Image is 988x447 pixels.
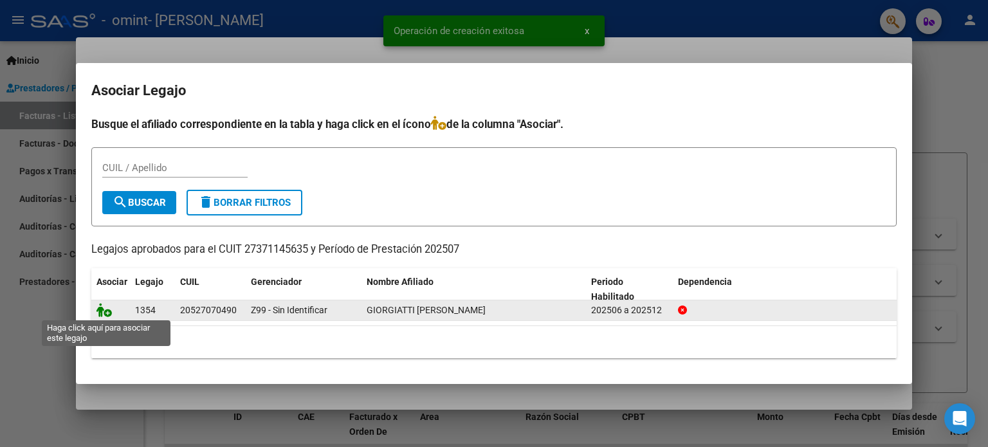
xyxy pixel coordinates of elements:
span: Buscar [113,197,166,208]
span: 1354 [135,305,156,315]
datatable-header-cell: CUIL [175,268,246,311]
datatable-header-cell: Dependencia [673,268,897,311]
button: Borrar Filtros [187,190,302,215]
div: 20527070490 [180,303,237,318]
span: GIORGIATTI BENJAMIN EZEQUIEL [367,305,486,315]
div: 202506 a 202512 [591,303,668,318]
datatable-header-cell: Asociar [91,268,130,311]
h2: Asociar Legajo [91,78,897,103]
div: 1 registros [91,326,897,358]
mat-icon: delete [198,194,214,210]
datatable-header-cell: Legajo [130,268,175,311]
datatable-header-cell: Nombre Afiliado [361,268,586,311]
span: CUIL [180,277,199,287]
span: Asociar [96,277,127,287]
h4: Busque el afiliado correspondiente en la tabla y haga click en el ícono de la columna "Asociar". [91,116,897,132]
mat-icon: search [113,194,128,210]
p: Legajos aprobados para el CUIT 27371145635 y Período de Prestación 202507 [91,242,897,258]
span: Nombre Afiliado [367,277,434,287]
span: Borrar Filtros [198,197,291,208]
div: Open Intercom Messenger [944,403,975,434]
datatable-header-cell: Gerenciador [246,268,361,311]
button: Buscar [102,191,176,214]
span: Gerenciador [251,277,302,287]
span: Z99 - Sin Identificar [251,305,327,315]
span: Legajo [135,277,163,287]
span: Periodo Habilitado [591,277,634,302]
datatable-header-cell: Periodo Habilitado [586,268,673,311]
span: Dependencia [678,277,732,287]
